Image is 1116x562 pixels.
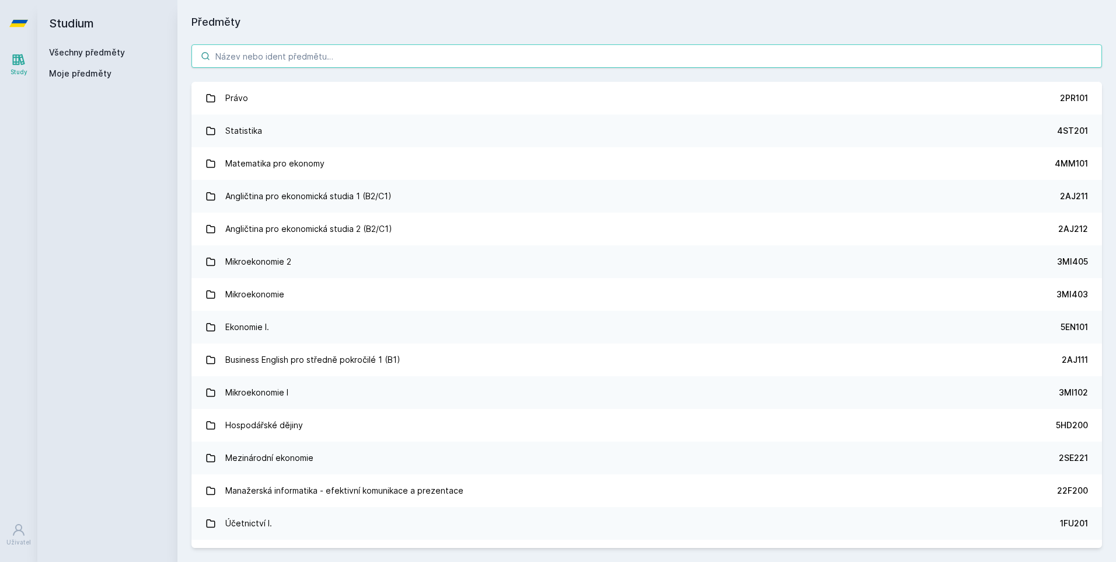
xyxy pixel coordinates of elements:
a: Business English pro středně pokročilé 1 (B1) 2AJ111 [191,344,1102,376]
a: Mikroekonomie I 3MI102 [191,376,1102,409]
a: Manažerská informatika - efektivní komunikace a prezentace 22F200 [191,474,1102,507]
div: 4MM101 [1055,158,1088,169]
div: Angličtina pro ekonomická studia 2 (B2/C1) [225,217,392,241]
a: Ekonomie I. 5EN101 [191,311,1102,344]
a: Study [2,47,35,82]
a: Právo 2PR101 [191,82,1102,115]
div: Study [11,68,27,77]
div: Statistika [225,119,262,143]
input: Název nebo ident předmětu… [191,44,1102,68]
div: Business English pro středně pokročilé 1 (B1) [225,348,400,372]
div: Mikroekonomie [225,283,284,306]
div: Mikroekonomie 2 [225,250,291,273]
div: Ekonomie I. [225,315,269,339]
div: 22F200 [1057,485,1088,497]
a: Statistika 4ST201 [191,115,1102,147]
div: Mikroekonomie I [225,381,288,404]
div: 2AJ111 [1062,354,1088,366]
a: Všechny předměty [49,47,125,57]
a: Účetnictví I. 1FU201 [191,507,1102,540]
a: Hospodářské dějiny 5HD200 [191,409,1102,442]
div: 2SE221 [1059,452,1088,464]
a: Mezinárodní ekonomie 2SE221 [191,442,1102,474]
div: 2AJ211 [1060,190,1088,202]
div: Hospodářské dějiny [225,414,303,437]
a: Angličtina pro ekonomická studia 2 (B2/C1) 2AJ212 [191,213,1102,245]
h1: Předměty [191,14,1102,30]
div: Manažerská informatika - efektivní komunikace a prezentace [225,479,463,502]
div: 3MI102 [1059,387,1088,398]
div: Matematika pro ekonomy [225,152,325,175]
a: Mikroekonomie 2 3MI405 [191,245,1102,278]
div: 2PR101 [1060,92,1088,104]
a: Mikroekonomie 3MI403 [191,278,1102,311]
div: 5HD200 [1056,419,1088,431]
a: Angličtina pro ekonomická studia 1 (B2/C1) 2AJ211 [191,180,1102,213]
div: 4ST201 [1057,125,1088,137]
a: Uživatel [2,517,35,553]
div: Účetnictví I. [225,512,272,535]
div: 5EN101 [1061,321,1088,333]
div: 3MI403 [1056,289,1088,300]
div: Uživatel [6,538,31,547]
div: 3MI405 [1057,256,1088,268]
div: Mezinárodní ekonomie [225,446,313,470]
div: 1FU201 [1060,518,1088,529]
div: Angličtina pro ekonomická studia 1 (B2/C1) [225,185,392,208]
div: Právo [225,86,248,110]
div: 2AJ212 [1058,223,1088,235]
a: Matematika pro ekonomy 4MM101 [191,147,1102,180]
span: Moje předměty [49,68,111,79]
